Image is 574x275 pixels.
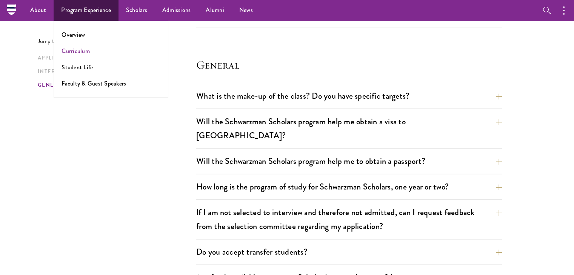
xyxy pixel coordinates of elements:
[62,63,93,72] a: Student Life
[38,81,192,89] a: General
[196,153,502,170] button: Will the Schwarzman Scholars program help me to obtain a passport?
[62,79,126,88] a: Faculty & Guest Speakers
[196,204,502,235] button: If I am not selected to interview and therefore not admitted, can I request feedback from the sel...
[196,178,502,195] button: How long is the program of study for Schwarzman Scholars, one year or two?
[196,113,502,144] button: Will the Schwarzman Scholars program help me obtain a visa to [GEOGRAPHIC_DATA]?
[196,87,502,104] button: What is the make-up of the class? Do you have specific targets?
[62,47,90,55] a: Curriculum
[38,38,196,44] p: Jump to category:
[62,31,85,39] a: Overview
[38,67,192,75] a: Interview Process
[196,57,502,72] h4: General
[196,243,502,260] button: Do you accept transfer students?
[38,54,192,62] a: Application & Requirements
